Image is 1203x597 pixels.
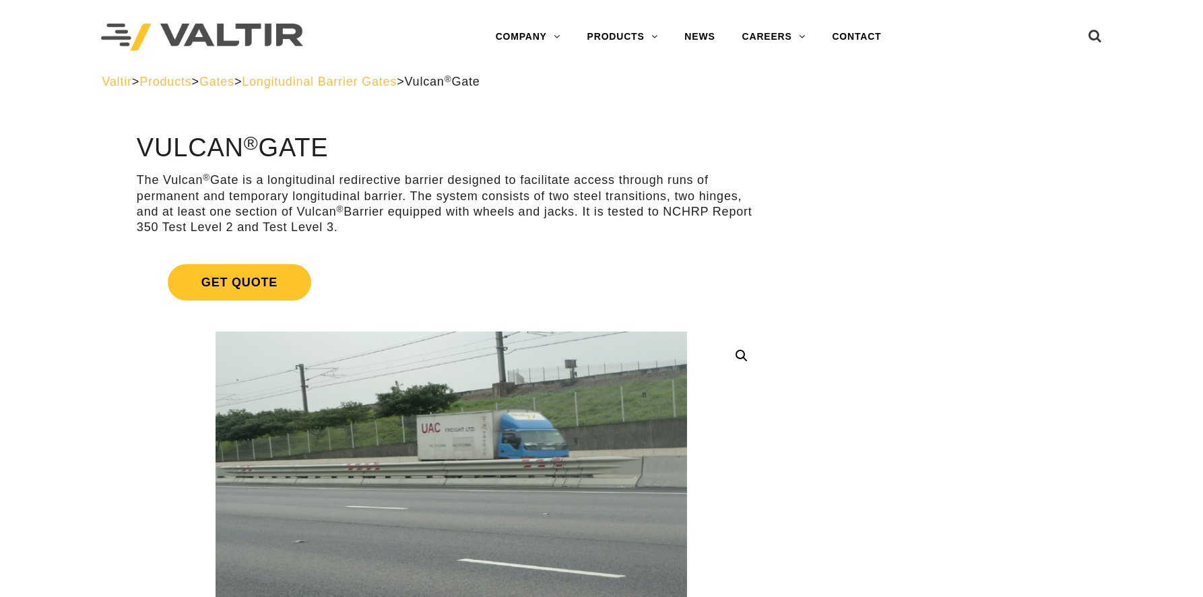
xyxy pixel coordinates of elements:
[404,75,480,88] span: Vulcan Gate
[671,24,728,51] a: NEWS
[482,24,574,51] a: COMPANY
[445,74,452,84] sup: ®
[101,24,303,51] img: Valtir
[168,264,311,301] span: Get Quote
[244,132,259,154] sup: ®
[137,134,766,162] h1: Vulcan Gate
[102,74,1101,90] div: > > > >
[729,344,754,368] a: 🔍
[137,172,766,236] p: The Vulcan Gate is a longitudinal redirective barrier designed to facilitate access through runs ...
[199,75,234,88] a: Gates
[574,24,672,51] a: PRODUCTS
[729,24,819,51] a: CAREERS
[102,75,131,88] a: Valtir
[818,24,895,51] a: CONTACT
[242,75,397,88] a: Longitudinal Barrier Gates
[203,172,210,183] sup: ®
[337,204,344,214] sup: ®
[139,75,191,88] a: Products
[137,248,766,317] a: Get Quote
